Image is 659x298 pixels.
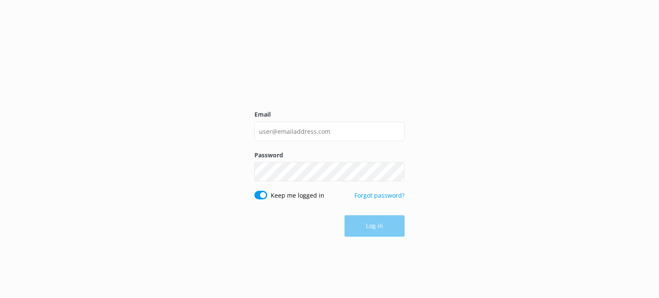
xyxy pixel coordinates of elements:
[254,122,405,141] input: user@emailaddress.com
[254,110,405,119] label: Email
[387,163,405,181] button: Show password
[271,191,324,200] label: Keep me logged in
[354,191,405,199] a: Forgot password?
[254,151,405,160] label: Password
